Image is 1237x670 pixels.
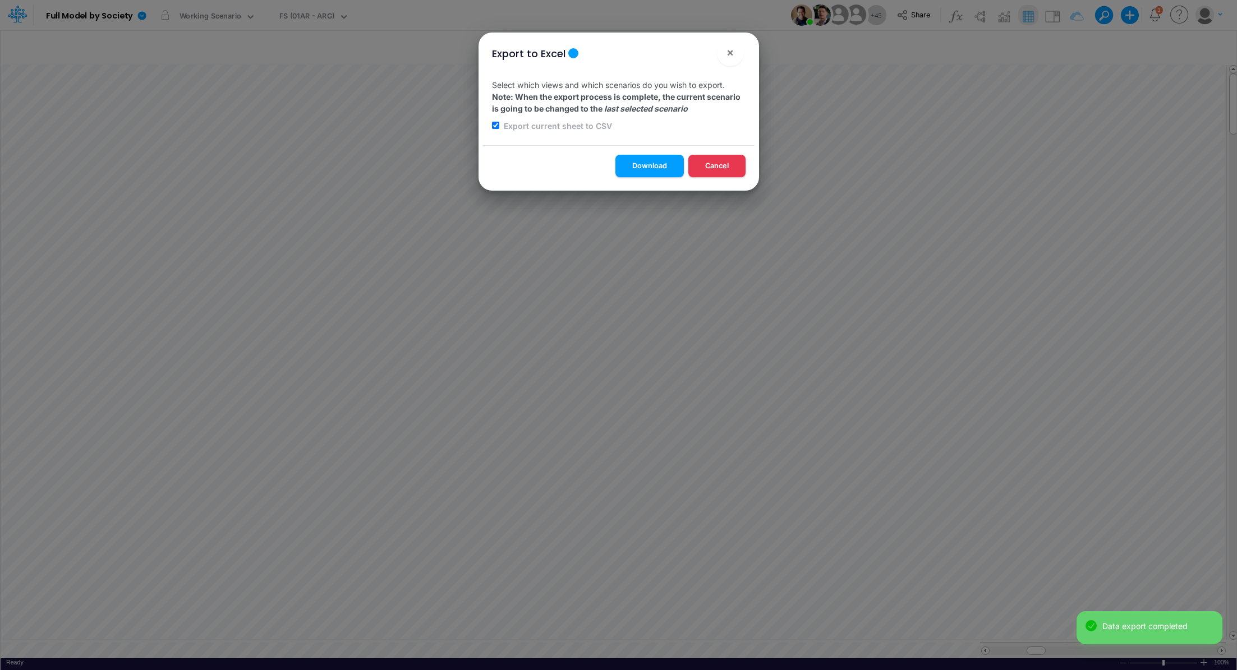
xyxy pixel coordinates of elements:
[502,120,612,132] label: Export current sheet to CSV
[615,155,684,177] button: Download
[726,45,734,59] span: ×
[604,104,688,113] em: last selected scenario
[688,155,746,177] button: Cancel
[717,39,744,66] button: Close
[1102,620,1213,632] div: Data export completed
[492,46,565,61] div: Export to Excel
[568,48,578,58] div: Tooltip anchor
[483,70,755,145] div: Select which views and which scenarios do you wish to export.
[492,92,741,113] strong: Note: When the export process is complete, the current scenario is going to be changed to the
